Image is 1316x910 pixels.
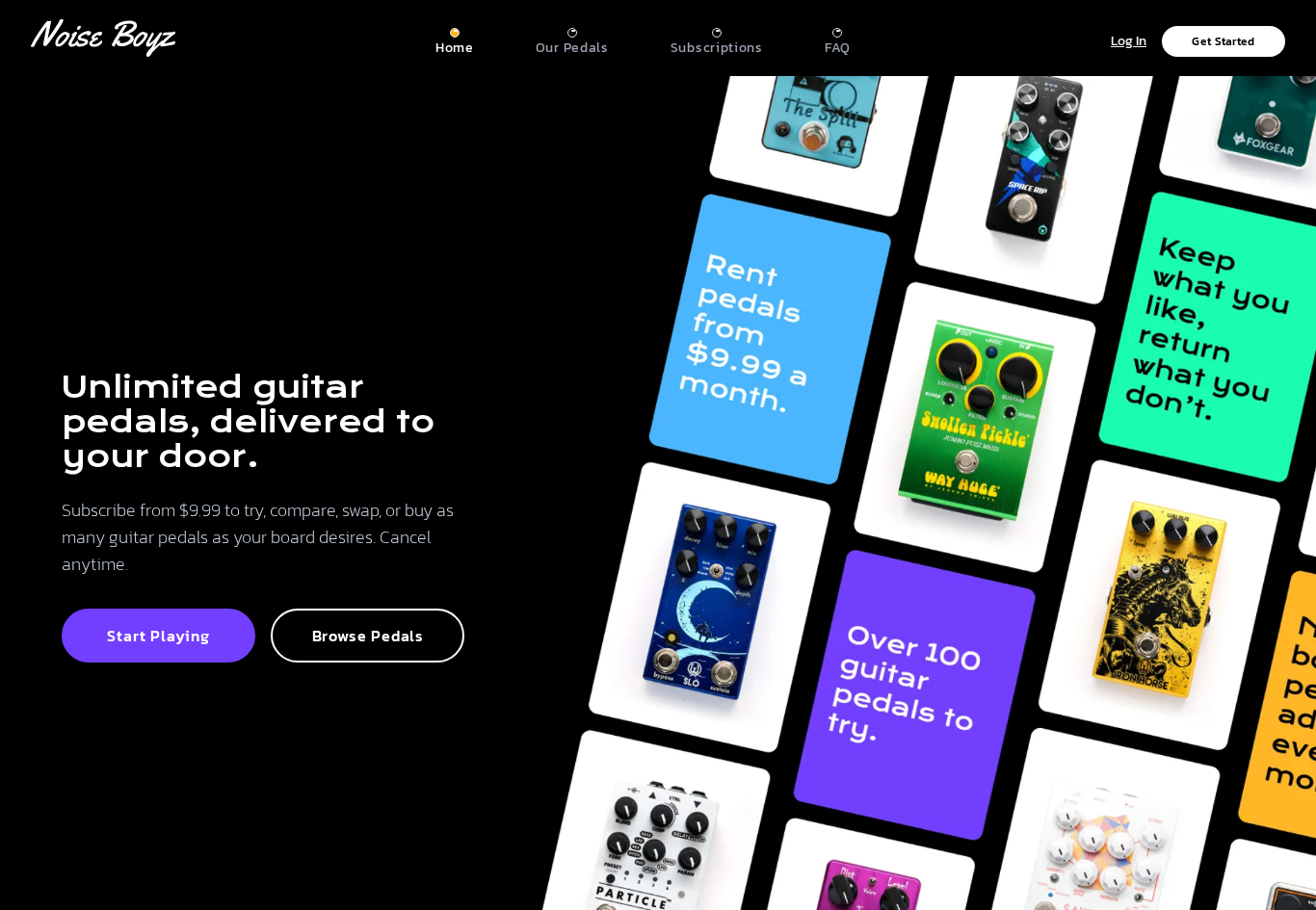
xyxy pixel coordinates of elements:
p: Subscribe from $9.99 to try, compare, swap, or buy as many guitar pedals as your board desires. C... [62,497,464,578]
p: Our Pedals [536,39,609,57]
h1: Unlimited guitar pedals, delivered to your door. [62,370,464,474]
a: Home [435,20,474,57]
p: Browse Pedals [292,626,443,645]
p: Start Playing [83,626,234,645]
p: Subscriptions [671,39,763,57]
p: Home [435,39,474,57]
a: Our Pedals [536,20,609,57]
a: FAQ [825,20,851,57]
p: FAQ [825,39,851,57]
p: Log In [1111,31,1146,53]
a: Subscriptions [671,20,763,57]
p: Get Started [1192,36,1254,47]
button: Get Started [1162,26,1285,57]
